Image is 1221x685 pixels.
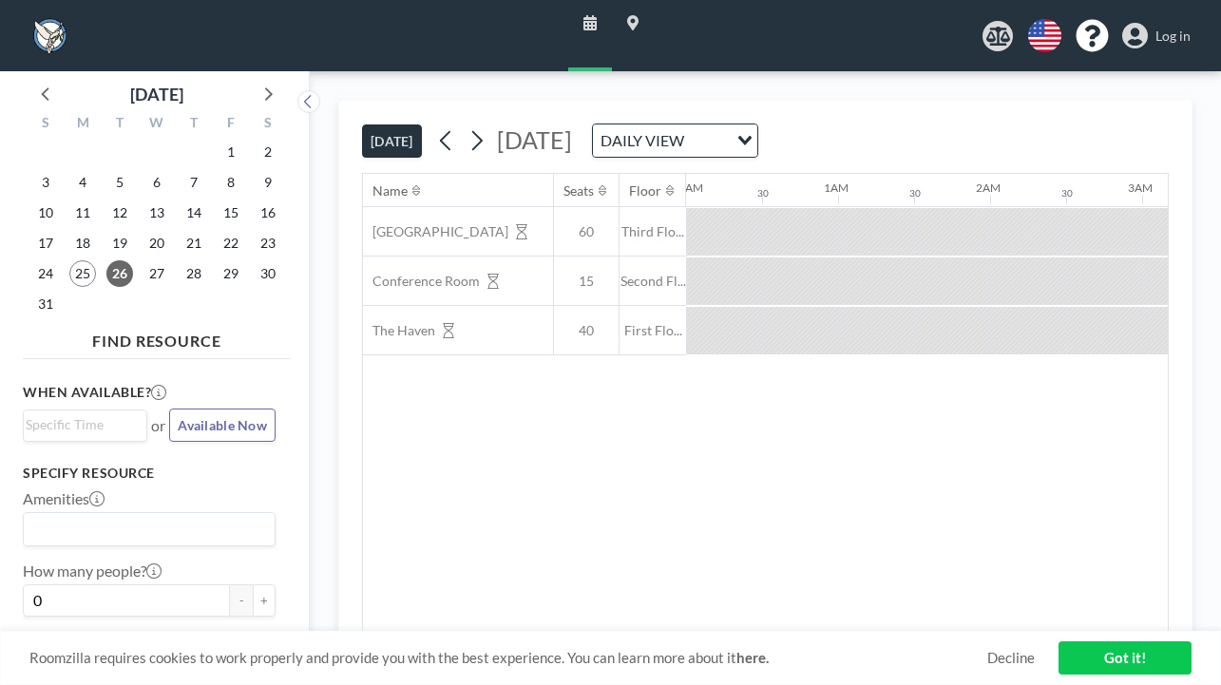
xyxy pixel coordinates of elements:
span: Friday, August 1, 2025 [218,139,244,165]
div: 3AM [1128,181,1153,195]
span: Wednesday, August 27, 2025 [143,260,170,287]
div: 12AM [672,181,703,195]
span: First Flo... [620,322,686,339]
span: Sunday, August 3, 2025 [32,169,59,196]
div: 30 [757,187,769,200]
span: Sunday, August 31, 2025 [32,291,59,317]
span: [DATE] [497,125,572,154]
span: Saturday, August 16, 2025 [255,200,281,226]
div: 1AM [824,181,849,195]
span: Sunday, August 17, 2025 [32,230,59,257]
div: 30 [909,187,921,200]
div: M [65,112,102,137]
span: Saturday, August 23, 2025 [255,230,281,257]
span: Saturday, August 2, 2025 [255,139,281,165]
span: Available Now [178,417,267,433]
span: Friday, August 29, 2025 [218,260,244,287]
span: Second Fl... [620,273,686,290]
div: T [102,112,139,137]
span: Wednesday, August 20, 2025 [143,230,170,257]
span: Roomzilla requires cookies to work properly and provide you with the best experience. You can lea... [29,649,987,667]
span: 60 [554,223,619,240]
span: Sunday, August 10, 2025 [32,200,59,226]
span: DAILY VIEW [597,128,688,153]
div: S [28,112,65,137]
button: - [230,584,253,617]
div: Search for option [24,513,275,545]
img: organization-logo [30,17,68,55]
label: Amenities [23,489,105,508]
div: 30 [1061,187,1073,200]
span: Monday, August 4, 2025 [69,169,96,196]
a: here. [736,649,769,666]
span: or [151,416,165,435]
span: Conference Room [363,273,480,290]
a: Decline [987,649,1035,667]
div: Search for option [24,410,146,439]
a: Log in [1122,23,1191,49]
span: Friday, August 22, 2025 [218,230,244,257]
span: Tuesday, August 5, 2025 [106,169,133,196]
span: [GEOGRAPHIC_DATA] [363,223,508,240]
div: F [212,112,249,137]
button: Available Now [169,409,276,442]
label: How many people? [23,561,162,580]
input: Search for option [690,128,726,153]
div: Search for option [593,124,757,157]
div: W [139,112,176,137]
h3: Specify resource [23,465,276,482]
span: Thursday, August 21, 2025 [181,230,207,257]
span: Thursday, August 7, 2025 [181,169,207,196]
span: Tuesday, August 19, 2025 [106,230,133,257]
span: Monday, August 11, 2025 [69,200,96,226]
h4: FIND RESOURCE [23,324,291,351]
span: Thursday, August 14, 2025 [181,200,207,226]
span: Monday, August 25, 2025 [69,260,96,287]
input: Search for option [26,517,264,542]
span: Wednesday, August 6, 2025 [143,169,170,196]
span: 15 [554,273,619,290]
span: Friday, August 8, 2025 [218,169,244,196]
span: Sunday, August 24, 2025 [32,260,59,287]
input: Search for option [26,414,136,435]
span: Wednesday, August 13, 2025 [143,200,170,226]
span: Friday, August 15, 2025 [218,200,244,226]
span: 40 [554,322,619,339]
span: Third Flo... [620,223,686,240]
div: Seats [563,182,594,200]
div: [DATE] [130,81,183,107]
a: Got it! [1059,641,1192,675]
div: Name [372,182,408,200]
span: Saturday, August 9, 2025 [255,169,281,196]
div: Floor [629,182,661,200]
span: Log in [1155,28,1191,45]
span: Thursday, August 28, 2025 [181,260,207,287]
div: T [175,112,212,137]
span: The Haven [363,322,435,339]
button: + [253,584,276,617]
div: S [249,112,286,137]
span: Tuesday, August 26, 2025 [106,260,133,287]
span: Tuesday, August 12, 2025 [106,200,133,226]
button: [DATE] [362,124,422,158]
span: Monday, August 18, 2025 [69,230,96,257]
div: 2AM [976,181,1001,195]
span: Saturday, August 30, 2025 [255,260,281,287]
